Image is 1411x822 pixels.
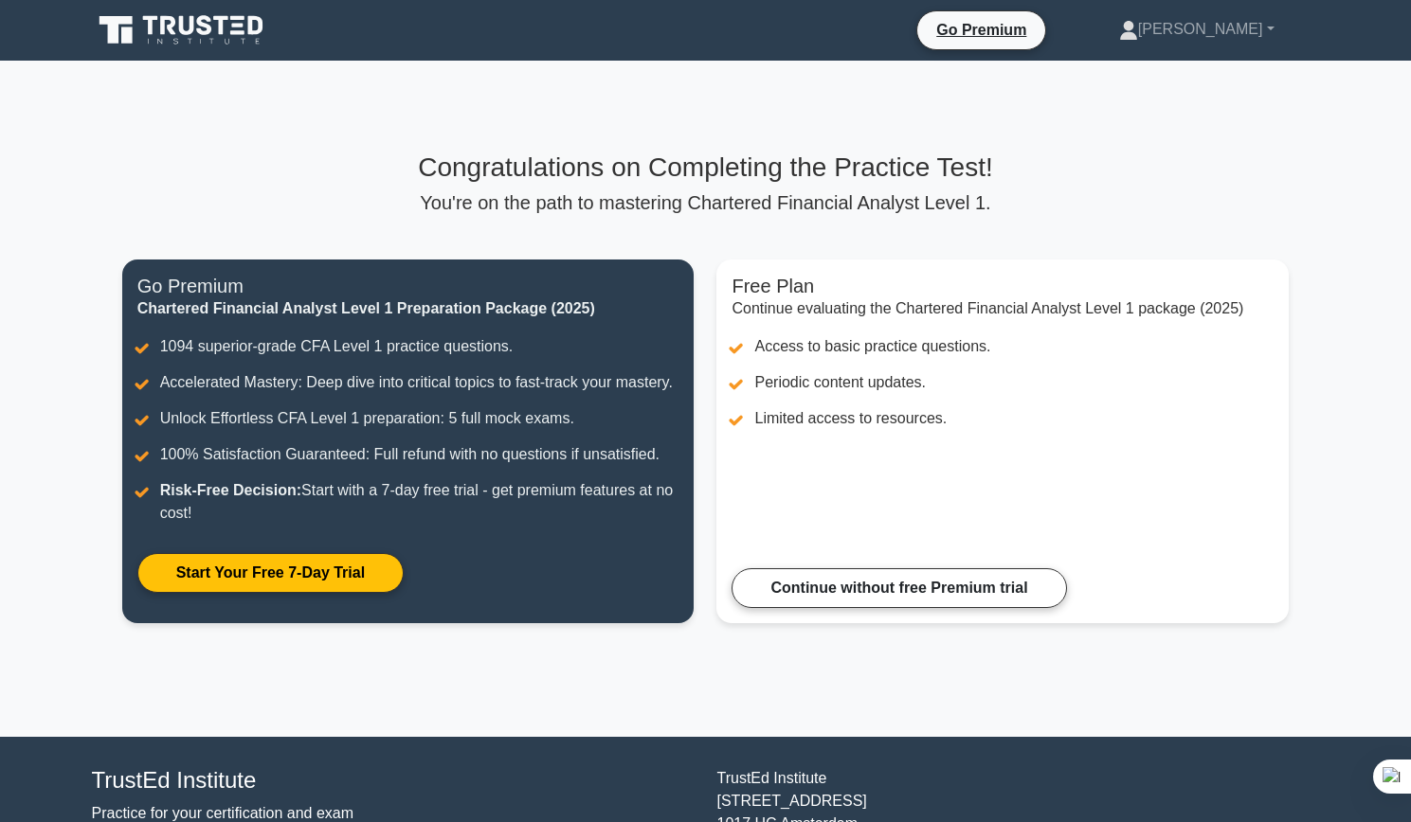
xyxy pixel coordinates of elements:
a: Practice for your certification and exam [92,805,354,821]
h4: TrustEd Institute [92,767,695,795]
a: Start Your Free 7-Day Trial [137,553,404,593]
h3: Congratulations on Completing the Practice Test! [122,152,1290,184]
p: You're on the path to mastering Chartered Financial Analyst Level 1. [122,191,1290,214]
a: Go Premium [925,18,1038,42]
a: Continue without free Premium trial [732,568,1066,608]
a: [PERSON_NAME] [1074,10,1320,48]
